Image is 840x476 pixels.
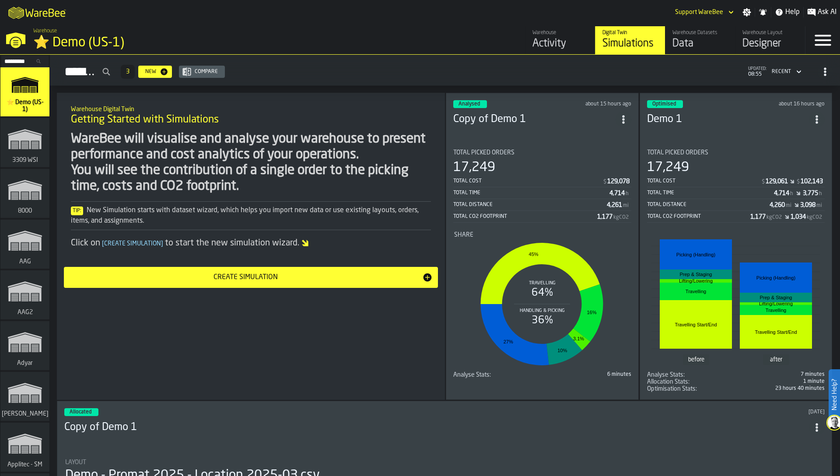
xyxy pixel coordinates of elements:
h2: Sub Title [71,104,431,113]
div: Title [453,371,540,378]
span: kgCO2 [613,214,629,220]
div: Warehouse Layout [742,30,798,36]
button: button-Create Simulation [64,267,438,288]
label: button-toggle-Menu [805,26,840,54]
div: Stat Value [801,178,823,185]
span: kgCO2 [807,214,822,220]
h2: button-Simulations [50,55,840,86]
a: link-to-/wh/i/662479f8-72da-4751-a936-1d66c412adb4/simulations [0,423,49,473]
span: [ [102,241,104,247]
h3: Copy of Demo 1 [64,420,809,434]
div: WareBee will visualise and analyse your warehouse to present performance and cost analytics of yo... [71,131,431,194]
div: Data [672,37,728,51]
a: link-to-/wh/i/ba0ffe14-8e36-4604-ab15-0eac01efbf24/simulations [0,270,49,321]
span: 3309 WSI [10,157,40,164]
div: Title [453,149,631,156]
div: DropdownMenuValue-4 [772,69,791,75]
span: mi [786,203,791,209]
span: Analyse Stats: [453,371,491,378]
div: Total Distance [647,202,770,208]
div: title-Getting Started with Simulations [64,100,438,131]
span: updated: [748,66,766,71]
span: h [790,191,793,197]
div: ⭐ Demo (US-1) [33,35,269,51]
span: mi [623,203,629,209]
span: Optimisation Stats: [647,385,697,392]
button: button-Compare [179,66,225,78]
div: stat-Share [454,231,630,370]
div: 1 minute [738,378,825,385]
div: Stat Value [750,213,766,220]
h3: Copy of Demo 1 [453,112,616,126]
div: Stat Value [607,178,630,185]
text: before [688,357,704,363]
span: h [819,191,822,197]
span: Ask AI [818,7,836,17]
div: 17,249 [453,160,495,175]
div: Designer [742,37,798,51]
span: ] [161,241,163,247]
div: status-3 2 [64,408,98,416]
span: 434,850 [647,385,825,392]
div: stat-Allocation Stats: [647,378,825,385]
div: Updated: 03/09/2025, 14:18:58 Created: 15/07/2025, 12:52:40 [462,409,825,415]
span: Adyar [15,360,35,367]
div: Total Cost [453,178,602,184]
div: Stat Value [607,202,622,209]
label: Need Help? [829,370,839,419]
div: status-3 2 [453,100,487,108]
label: button-toggle-Help [771,7,803,17]
div: status-3 2 [647,100,683,108]
div: Title [454,231,630,238]
span: 08:55 [748,71,766,77]
div: Stat Value [770,202,785,209]
div: Simulations [602,37,658,51]
label: button-toggle-Ask AI [804,7,840,17]
div: Activity [532,37,588,51]
a: link-to-/wh/i/103622fe-4b04-4da1-b95f-2619b9c959cc/simulations [595,26,665,54]
span: Allocation Stats: [647,378,689,385]
div: Stat Value [800,202,815,209]
div: Total Distance [453,202,607,208]
div: Warehouse [532,30,588,36]
div: Total CO2 Footprint [453,213,597,220]
div: Title [647,371,734,378]
div: Title [647,378,734,385]
span: Total Picked Orders [647,149,708,156]
div: Stat Value [791,213,806,220]
span: $ [797,179,800,185]
div: stat-Total Picked Orders [647,149,825,223]
a: link-to-/wh/i/103622fe-4b04-4da1-b95f-2619b9c959cc/feed/ [525,26,595,54]
span: AAG [17,258,33,265]
div: Title [647,385,734,392]
div: Updated: 22/09/2025, 17:39:34 Created: 17/03/2025, 23:24:57 [560,101,631,107]
span: Warehouse [33,28,57,34]
div: ButtonLoadMore-Load More-Prev-First-Last [117,65,138,79]
span: $ [603,179,606,185]
div: Stat Value [766,178,788,185]
div: Click on to start the new simulation wizard. [71,237,431,249]
div: Title [647,149,825,156]
div: stat-Analyse Stats: [453,371,631,378]
span: Create Simulation [100,241,165,247]
span: Help [785,7,800,17]
span: Getting Started with Simulations [71,113,219,127]
div: Create Simulation [69,272,422,283]
a: link-to-/wh/i/27cb59bd-8ba0-4176-b0f1-d82d60966913/simulations [0,220,49,270]
div: Compare [191,69,221,75]
span: Tip: [71,206,83,215]
div: stat-Optimisation Stats: [647,385,825,392]
label: button-toggle-Notifications [755,8,771,17]
span: Analysed [458,101,480,107]
div: Updated: 22/09/2025, 16:52:46 Created: 15/03/2025, 14:46:27 [755,101,825,107]
div: Stat Value [609,190,625,197]
div: Stat Value [803,190,818,197]
div: New [142,69,160,75]
span: Analyse Stats: [647,371,685,378]
a: link-to-/wh/i/103622fe-4b04-4da1-b95f-2619b9c959cc/data [665,26,735,54]
div: stat-Total Picked Orders [453,149,631,223]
